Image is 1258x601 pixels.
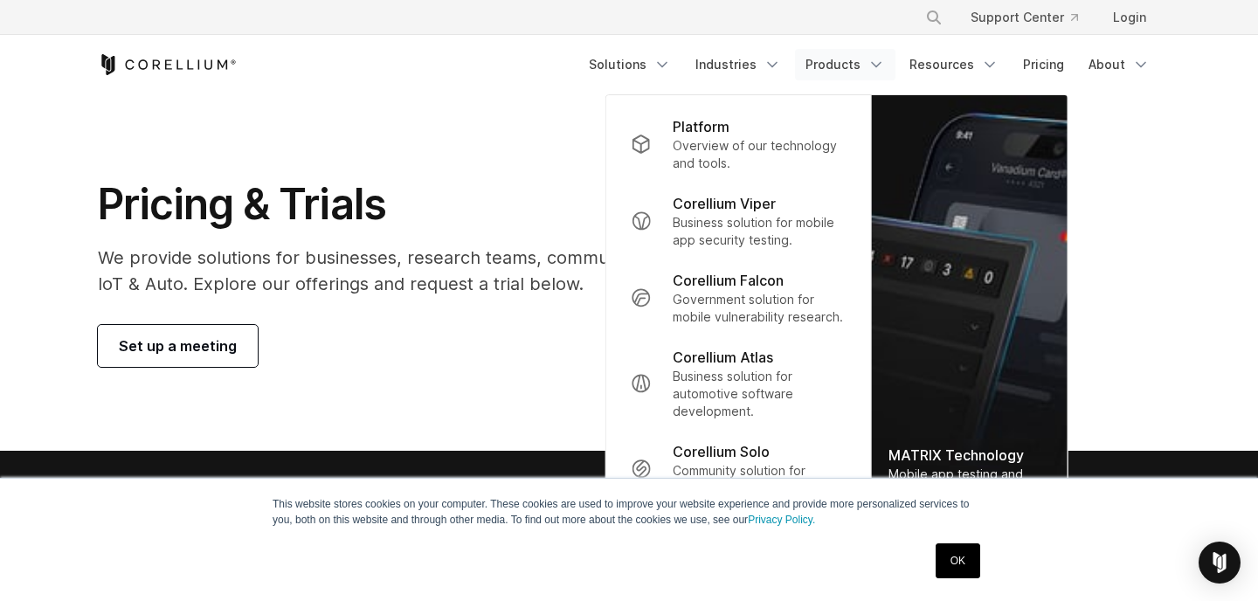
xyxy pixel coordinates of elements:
[673,137,847,172] p: Overview of our technology and tools.
[578,49,681,80] a: Solutions
[1013,49,1075,80] a: Pricing
[957,2,1092,33] a: Support Center
[795,49,895,80] a: Products
[685,49,791,80] a: Industries
[45,45,192,59] div: Domain: [DOMAIN_NAME]
[936,543,980,578] a: OK
[1099,2,1160,33] a: Login
[673,116,729,137] p: Platform
[98,325,258,367] a: Set up a meeting
[748,514,815,526] a: Privacy Policy.
[904,2,1160,33] div: Navigation Menu
[98,178,794,231] h1: Pricing & Trials
[673,368,847,420] p: Business solution for automotive software development.
[871,95,1067,518] a: MATRIX Technology Mobile app testing and reporting automation.
[578,49,1160,80] div: Navigation Menu
[193,103,294,114] div: Keywords by Traffic
[47,101,61,115] img: tab_domain_overview_orange.svg
[617,259,861,336] a: Corellium Falcon Government solution for mobile vulnerability research.
[28,45,42,59] img: website_grey.svg
[899,49,1009,80] a: Resources
[98,245,794,297] p: We provide solutions for businesses, research teams, community individuals, and IoT & Auto. Explo...
[617,183,861,259] a: Corellium Viper Business solution for mobile app security testing.
[918,2,950,33] button: Search
[617,336,861,431] a: Corellium Atlas Business solution for automotive software development.
[888,445,1049,466] div: MATRIX Technology
[28,28,42,42] img: logo_orange.svg
[673,441,770,462] p: Corellium Solo
[673,347,773,368] p: Corellium Atlas
[66,103,156,114] div: Domain Overview
[119,335,237,356] span: Set up a meeting
[673,270,784,291] p: Corellium Falcon
[871,95,1067,518] img: Matrix_WebNav_1x
[98,54,237,75] a: Corellium Home
[888,466,1049,501] div: Mobile app testing and reporting automation.
[673,193,776,214] p: Corellium Viper
[49,28,86,42] div: v 4.0.25
[1199,542,1241,584] div: Open Intercom Messenger
[273,496,985,528] p: This website stores cookies on your computer. These cookies are used to improve your website expe...
[1078,49,1160,80] a: About
[673,462,847,497] p: Community solution for mobile security discovery.
[617,431,861,508] a: Corellium Solo Community solution for mobile security discovery.
[617,106,861,183] a: Platform Overview of our technology and tools.
[673,214,847,249] p: Business solution for mobile app security testing.
[673,291,847,326] p: Government solution for mobile vulnerability research.
[174,101,188,115] img: tab_keywords_by_traffic_grey.svg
